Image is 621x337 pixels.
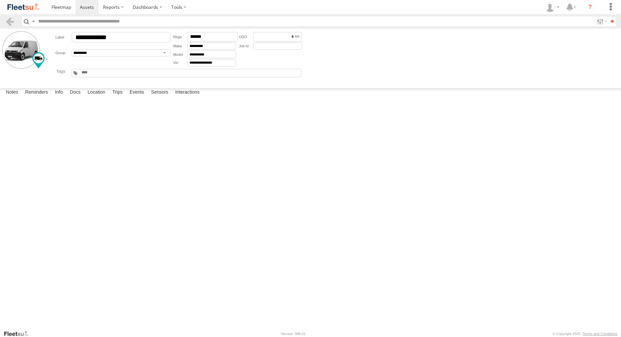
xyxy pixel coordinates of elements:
[31,17,36,26] label: Search Query
[52,88,66,97] label: Info
[22,88,51,97] label: Reminders
[281,332,306,336] div: Version: 308.01
[4,330,34,337] a: Visit our Website
[3,88,22,97] label: Notes
[172,88,203,97] label: Interactions
[109,88,126,97] label: Trips
[32,52,45,69] div: Change Map Icon
[126,88,147,97] label: Events
[148,88,172,97] label: Sensors
[585,2,595,12] i: ?
[594,17,608,26] label: Search Filter Options
[7,3,40,11] img: fleetsu-logo-horizontal.svg
[543,2,562,12] div: Peter Edwardes
[67,88,84,97] label: Docs
[84,88,109,97] label: Location
[5,17,15,26] a: Back to previous Page
[553,332,617,336] div: © Copyright 2025 -
[583,332,617,336] a: Terms and Conditions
